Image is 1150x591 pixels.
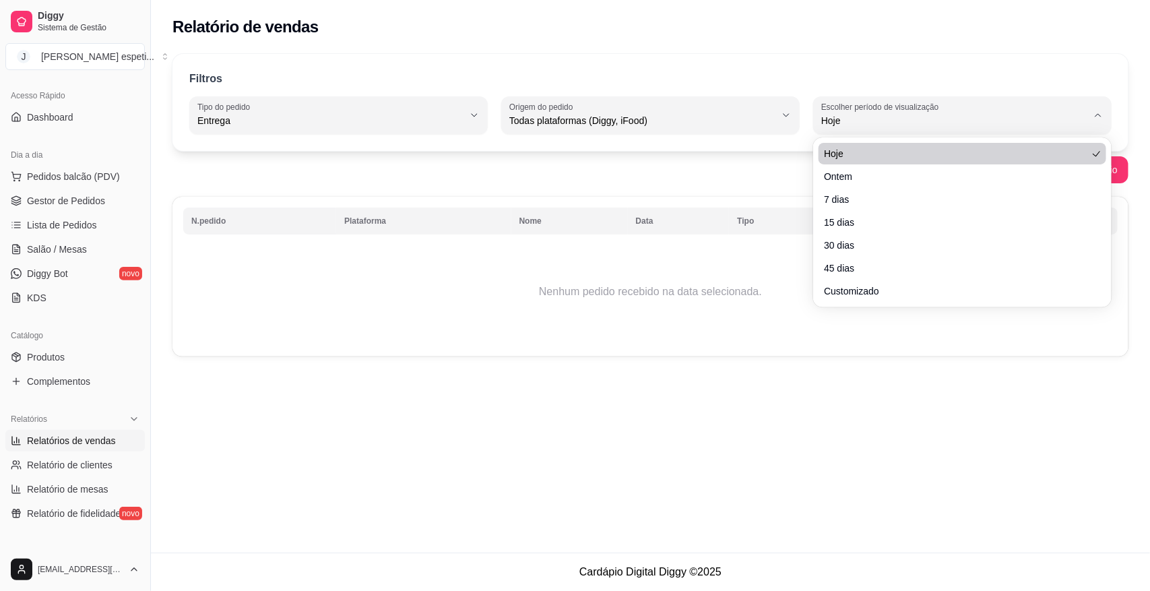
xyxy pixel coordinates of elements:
span: Produtos [27,350,65,364]
footer: Cardápio Digital Diggy © 2025 [151,553,1150,591]
div: Catálogo [5,325,145,346]
span: Hoje [824,147,1087,160]
span: J [17,50,30,63]
td: Nenhum pedido recebido na data selecionada. [183,238,1118,346]
th: Tipo [729,208,829,235]
span: Relatórios [11,414,47,425]
span: Relatório de fidelidade [27,507,121,520]
div: Acesso Rápido [5,85,145,106]
th: Nome [511,208,628,235]
span: Relatório de clientes [27,458,113,472]
th: N.pedido [183,208,336,235]
span: Salão / Mesas [27,243,87,256]
div: [PERSON_NAME] espeti ... [41,50,154,63]
label: Escolher período de visualização [821,101,943,113]
span: [EMAIL_ADDRESS][DOMAIN_NAME] [38,564,123,575]
span: Gestor de Pedidos [27,194,105,208]
span: Relatório de mesas [27,483,108,496]
span: Diggy Bot [27,267,68,280]
span: Dashboard [27,111,73,124]
h2: Relatório de vendas [172,16,319,38]
label: Origem do pedido [509,101,577,113]
span: Lista de Pedidos [27,218,97,232]
span: 30 dias [824,239,1087,252]
span: Complementos [27,375,90,388]
span: Diggy [38,10,139,22]
span: Ontem [824,170,1087,183]
span: Pedidos balcão (PDV) [27,170,120,183]
div: Dia a dia [5,144,145,166]
span: 7 dias [824,193,1087,206]
span: Hoje [821,114,1087,127]
span: Customizado [824,284,1087,298]
p: Filtros [189,71,222,87]
label: Tipo do pedido [197,101,255,113]
span: 45 dias [824,261,1087,275]
th: Plataforma [336,208,511,235]
div: Gerenciar [5,540,145,562]
span: KDS [27,291,46,305]
span: Todas plataformas (Diggy, iFood) [509,114,775,127]
th: Data [628,208,730,235]
span: 15 dias [824,216,1087,229]
span: Relatórios de vendas [27,434,116,447]
button: Select a team [5,43,145,70]
span: Sistema de Gestão [38,22,139,33]
span: Entrega [197,114,464,127]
